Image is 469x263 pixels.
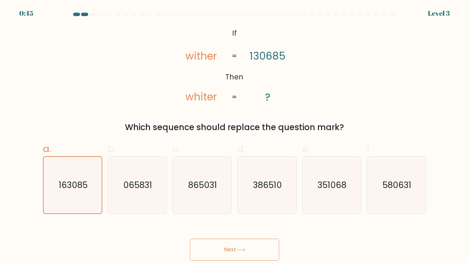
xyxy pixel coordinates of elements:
span: f. [367,142,371,155]
span: c. [172,142,180,155]
div: 0:45 [19,8,33,18]
text: 580631 [382,179,411,191]
span: a. [43,142,51,155]
text: 386510 [253,179,282,191]
tspan: whiter [185,90,217,104]
tspan: Then [226,72,244,82]
tspan: If [232,28,237,38]
tspan: ? [265,90,271,104]
div: Which sequence should replace the question mark? [47,121,422,134]
tspan: = [232,92,237,102]
button: Next [190,239,279,261]
span: e. [302,142,310,155]
text: 865031 [188,179,217,191]
text: 065831 [124,179,152,191]
div: Level 3 [428,8,450,18]
span: d. [237,142,245,155]
span: b. [108,142,116,155]
text: 351068 [318,179,347,191]
tspan: 130685 [250,49,286,63]
tspan: = [232,51,237,61]
svg: @import url('[URL][DOMAIN_NAME]); [170,26,299,105]
text: 163085 [59,179,88,191]
tspan: wither [185,49,217,63]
